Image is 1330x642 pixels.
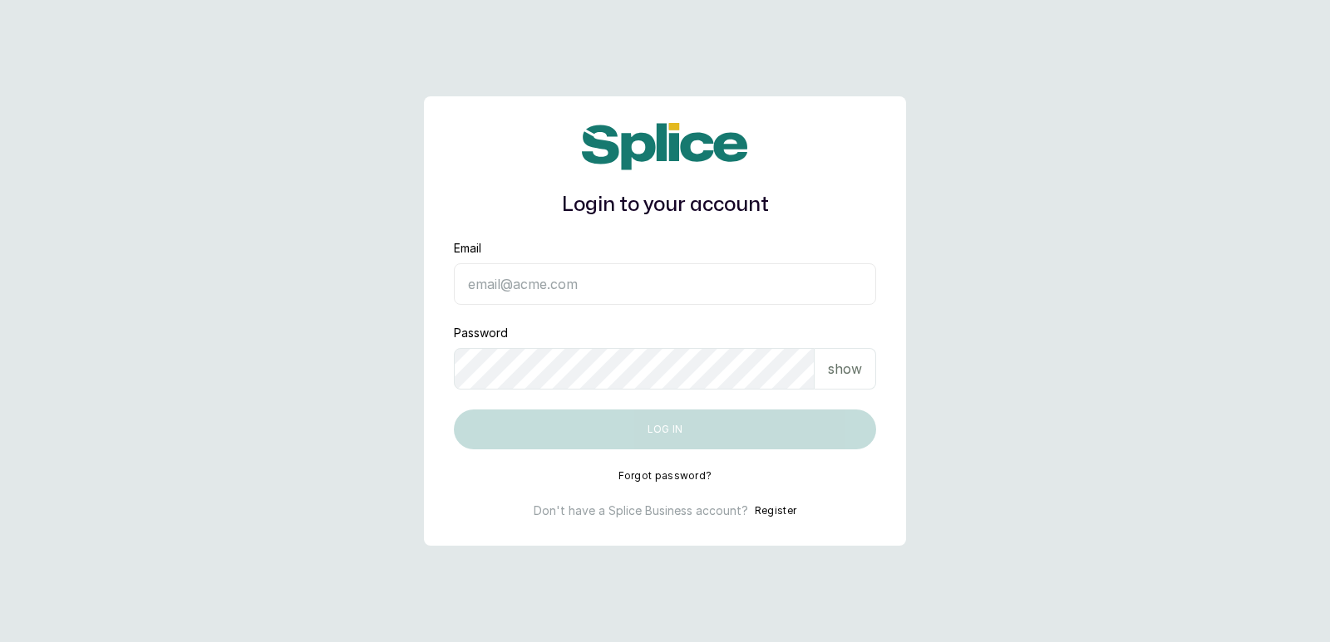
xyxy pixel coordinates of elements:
[454,190,876,220] h1: Login to your account
[454,263,876,305] input: email@acme.com
[755,502,796,519] button: Register
[534,502,748,519] p: Don't have a Splice Business account?
[454,325,508,341] label: Password
[454,409,876,449] button: Log in
[454,240,481,257] label: Email
[618,469,712,483] button: Forgot password?
[828,359,862,379] p: show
